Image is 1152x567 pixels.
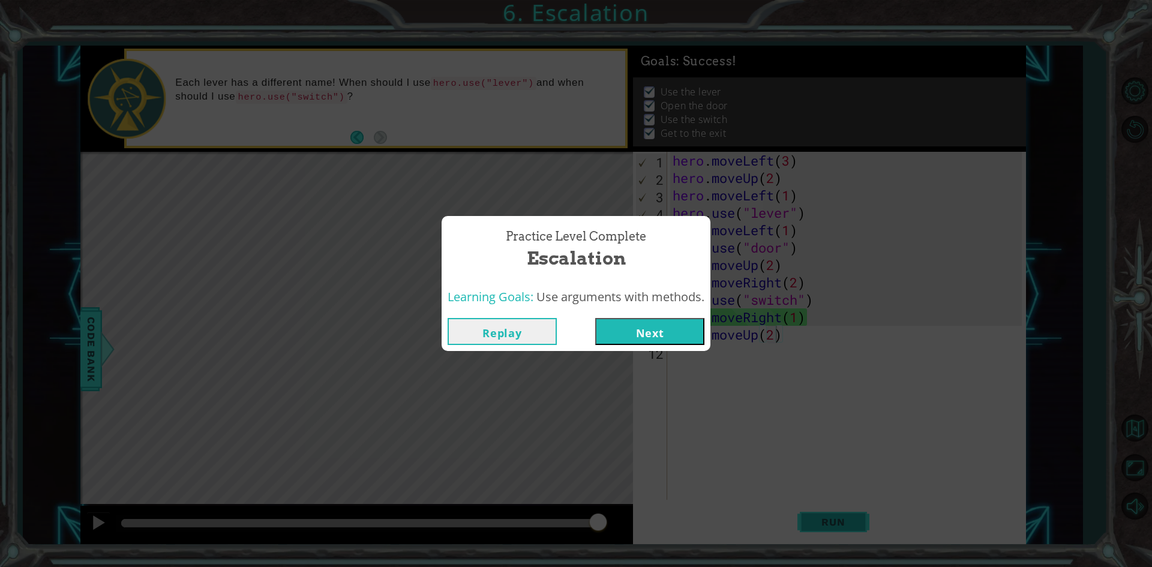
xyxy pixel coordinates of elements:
[536,289,704,305] span: Use arguments with methods.
[448,289,533,305] span: Learning Goals:
[506,228,646,245] span: Practice Level Complete
[595,318,704,345] button: Next
[448,318,557,345] button: Replay
[527,245,626,271] span: Escalation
